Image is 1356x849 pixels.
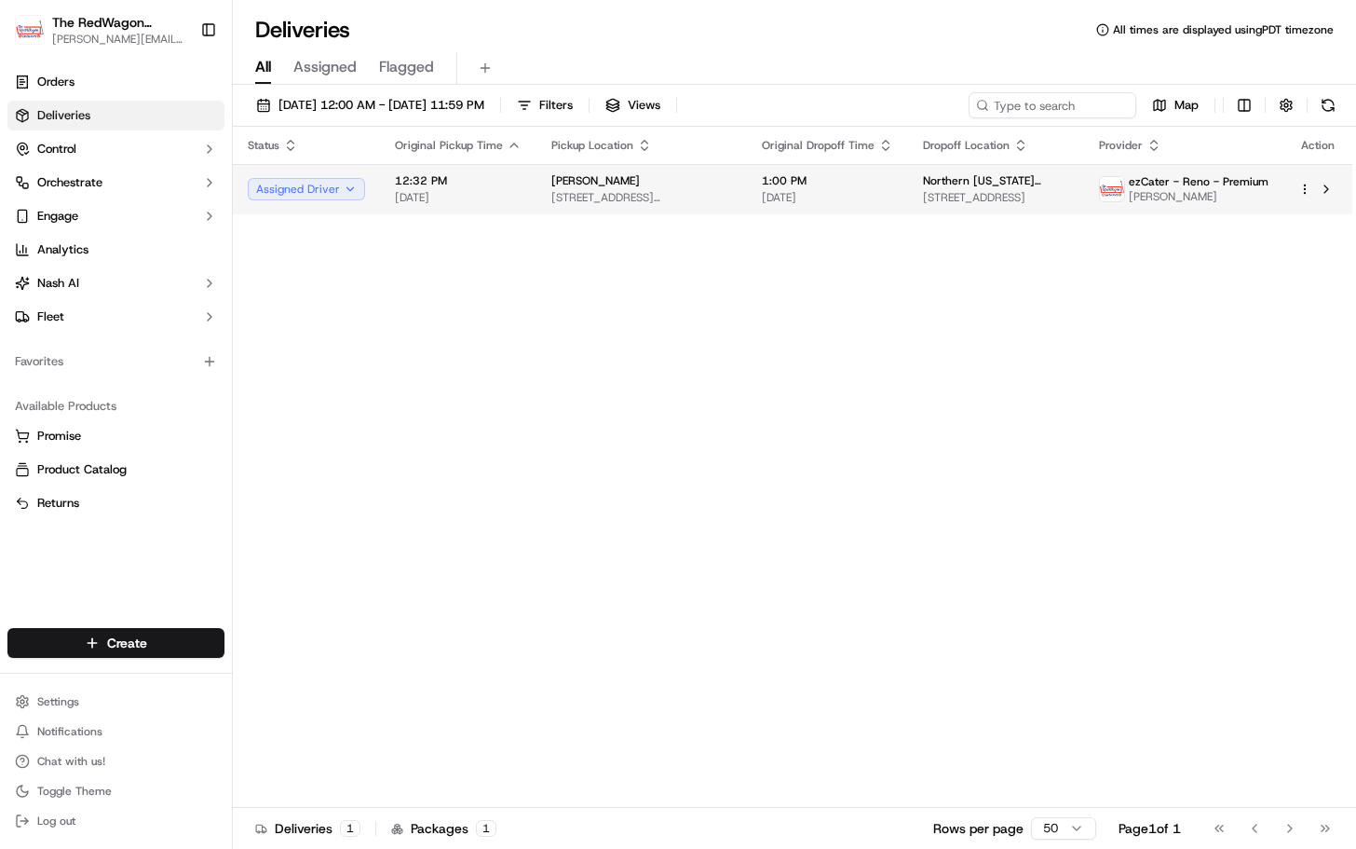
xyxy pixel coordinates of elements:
[551,138,633,153] span: Pickup Location
[48,120,335,140] input: Got a question? Start typing here...
[58,289,247,304] span: [PERSON_NAME] [PERSON_NAME]
[395,138,503,153] span: Original Pickup Time
[84,197,256,212] div: We're available if you need us!
[131,461,225,476] a: Powered byPylon
[7,302,224,332] button: Fleet
[37,141,76,157] span: Control
[248,138,279,153] span: Status
[7,101,224,130] a: Deliveries
[7,134,224,164] button: Control
[7,421,224,451] button: Promise
[19,178,52,212] img: 1736555255976-a54dd68f-1ca7-489b-9aae-adbdc363a1c4
[37,417,142,435] span: Knowledge Base
[248,92,493,118] button: [DATE] 12:00 AM - [DATE] 11:59 PM
[37,814,75,828] span: Log out
[7,808,224,834] button: Log out
[7,778,224,804] button: Toggle Theme
[39,178,73,212] img: 1727276513143-84d647e1-66c0-4f92-a045-3c9f9f5dfd92
[7,168,224,198] button: Orchestrate
[597,92,669,118] button: Views
[7,455,224,485] button: Product Catalog
[37,275,79,292] span: Nash AI
[15,495,217,512] a: Returns
[1298,138,1337,153] div: Action
[379,56,434,78] span: Flagged
[7,235,224,265] a: Analytics
[157,418,172,433] div: 💻
[395,190,522,205] span: [DATE]
[340,820,360,837] div: 1
[15,461,217,478] a: Product Catalog
[7,391,224,421] div: Available Products
[255,56,271,78] span: All
[261,339,299,354] span: [DATE]
[37,174,102,191] span: Orchestrate
[261,289,299,304] span: [DATE]
[37,694,79,709] span: Settings
[255,15,350,45] h1: Deliveries
[508,92,581,118] button: Filters
[7,719,224,745] button: Notifications
[107,634,147,652] span: Create
[19,271,48,301] img: Joana Marie Avellanoza
[19,242,125,257] div: Past conversations
[37,74,75,90] span: Orders
[278,97,484,114] span: [DATE] 12:00 AM - [DATE] 11:59 PM
[37,208,78,225] span: Engage
[7,488,224,518] button: Returns
[19,322,48,351] img: Ericka Mae
[19,19,56,56] img: Nash
[37,308,64,325] span: Fleet
[551,173,640,188] span: [PERSON_NAME]
[1119,819,1181,838] div: Page 1 of 1
[317,184,339,206] button: Start new chat
[1174,97,1199,114] span: Map
[1100,177,1124,201] img: time_to_eat_nevada_logo
[15,428,217,445] a: Promise
[7,268,224,298] button: Nash AI
[551,190,732,205] span: [STREET_ADDRESS][PERSON_NAME]
[52,13,185,32] button: The RedWagon Delivers
[248,178,365,200] button: Assigned Driver
[969,92,1136,118] input: Type to search
[628,97,660,114] span: Views
[37,495,79,512] span: Returns
[37,754,105,769] span: Chat with us!
[7,7,193,52] button: The RedWagon DeliversThe RedWagon Delivers[PERSON_NAME][EMAIL_ADDRESS][DOMAIN_NAME]
[19,75,339,104] p: Welcome 👋
[289,239,339,261] button: See all
[923,138,1010,153] span: Dropoff Location
[1144,92,1207,118] button: Map
[762,138,875,153] span: Original Dropoff Time
[476,820,496,837] div: 1
[19,418,34,433] div: 📗
[7,689,224,715] button: Settings
[762,173,893,188] span: 1:00 PM
[1315,92,1341,118] button: Refresh
[1113,22,1334,37] span: All times are displayed using PDT timezone
[52,32,185,47] button: [PERSON_NAME][EMAIL_ADDRESS][DOMAIN_NAME]
[395,173,522,188] span: 12:32 PM
[391,819,496,838] div: Packages
[923,190,1069,205] span: [STREET_ADDRESS]
[185,462,225,476] span: Pylon
[251,339,257,354] span: •
[7,748,224,774] button: Chat with us!
[1129,189,1268,204] span: [PERSON_NAME]
[11,409,150,443] a: 📗Knowledge Base
[255,819,360,838] div: Deliveries
[762,190,893,205] span: [DATE]
[58,339,247,354] span: [PERSON_NAME] [PERSON_NAME]
[7,201,224,231] button: Engage
[15,15,45,45] img: The RedWagon Delivers
[293,56,357,78] span: Assigned
[1099,138,1143,153] span: Provider
[150,409,306,443] a: 💻API Documentation
[37,724,102,739] span: Notifications
[37,290,52,305] img: 1736555255976-a54dd68f-1ca7-489b-9aae-adbdc363a1c4
[84,178,305,197] div: Start new chat
[37,784,112,799] span: Toggle Theme
[923,173,1069,188] span: Northern [US_STATE] Allergy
